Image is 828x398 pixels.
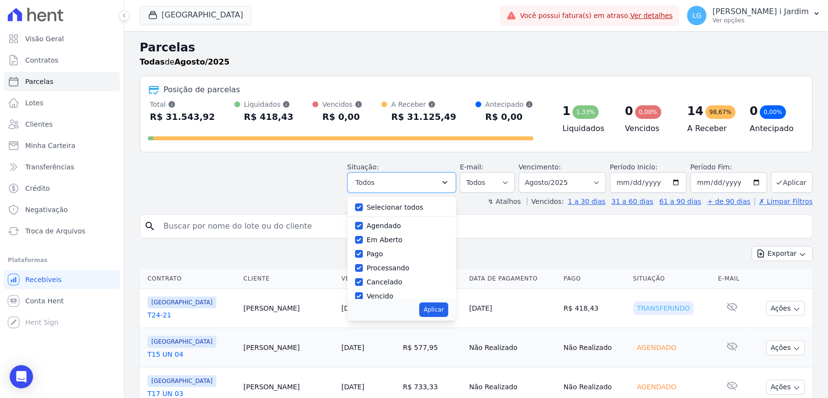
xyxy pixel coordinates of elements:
a: 61 a 90 dias [659,198,701,205]
span: Todos [356,177,374,188]
p: [PERSON_NAME] i Jardim [712,7,809,17]
a: Lotes [4,93,120,113]
button: Aplicar [771,172,812,193]
td: R$ 577,95 [399,328,465,367]
span: Clientes [25,119,52,129]
label: E-mail: [460,163,484,171]
span: Parcelas [25,77,53,86]
span: Negativação [25,205,68,215]
button: Todos [347,172,456,193]
label: Vencimento: [519,163,561,171]
div: 0,00% [760,105,786,119]
a: + de 90 dias [707,198,750,205]
a: T15 UN 04 [147,349,236,359]
div: Antecipado [485,99,533,109]
div: Transferindo [633,301,694,315]
a: [DATE] [341,383,364,391]
a: Crédito [4,179,120,198]
td: Não Realizado [465,328,560,367]
button: Aplicar [419,302,448,317]
a: ✗ Limpar Filtros [754,198,812,205]
div: R$ 418,43 [244,109,293,125]
label: Situação: [347,163,379,171]
div: R$ 31.543,92 [150,109,215,125]
span: Recebíveis [25,275,62,284]
td: [PERSON_NAME] [240,289,338,328]
td: Não Realizado [560,328,629,367]
a: Transferências [4,157,120,177]
label: Vencido [367,292,393,300]
span: Lotes [25,98,44,108]
th: Pago [560,269,629,289]
div: Liquidados [244,99,293,109]
label: Pago [367,250,383,258]
a: Negativação [4,200,120,219]
a: Troca de Arquivos [4,221,120,241]
h4: A Receber [687,123,734,134]
div: Open Intercom Messenger [10,365,33,388]
a: Recebíveis [4,270,120,289]
th: Data de Pagamento [465,269,560,289]
span: [GEOGRAPHIC_DATA] [147,297,216,308]
label: Processando [367,264,409,272]
div: 0,00% [635,105,661,119]
th: Contrato [140,269,240,289]
label: Vencidos: [527,198,564,205]
label: Selecionar todos [367,203,423,211]
label: Agendado [367,222,401,230]
label: Período Inicío: [610,163,657,171]
span: Minha Carteira [25,141,75,150]
a: Minha Carteira [4,136,120,155]
th: Cliente [240,269,338,289]
span: Visão Geral [25,34,64,44]
a: Contratos [4,50,120,70]
div: 0 [749,103,758,119]
div: R$ 0,00 [322,109,362,125]
a: Clientes [4,115,120,134]
button: Ações [766,340,805,355]
div: Total [150,99,215,109]
a: 1 a 30 dias [568,198,605,205]
div: R$ 31.125,49 [391,109,456,125]
div: Posição de parcelas [163,84,240,96]
span: Você possui fatura(s) em atraso. [520,11,673,21]
label: Período Fim: [690,162,767,172]
th: E-mail [714,269,750,289]
a: Parcelas [4,72,120,91]
strong: Todas [140,57,165,66]
th: Situação [629,269,714,289]
i: search [144,220,156,232]
button: Ações [766,380,805,395]
span: [GEOGRAPHIC_DATA] [147,336,216,348]
div: 14 [687,103,703,119]
div: A Receber [391,99,456,109]
label: Cancelado [367,278,402,286]
div: 0 [625,103,633,119]
a: [DATE] [341,304,364,312]
h2: Parcelas [140,39,812,56]
div: Plataformas [8,254,116,266]
div: Vencidos [322,99,362,109]
span: LG [692,12,701,19]
span: Contratos [25,55,58,65]
a: T24-21 [147,310,236,320]
span: Crédito [25,183,50,193]
td: R$ 418,43 [560,289,629,328]
input: Buscar por nome do lote ou do cliente [158,216,808,236]
span: Conta Hent [25,296,64,306]
td: [PERSON_NAME] [240,328,338,367]
label: Em Aberto [367,236,403,244]
label: ↯ Atalhos [487,198,520,205]
button: Ações [766,301,805,316]
span: Transferências [25,162,74,172]
h4: Vencidos [625,123,672,134]
p: de [140,56,229,68]
div: R$ 0,00 [485,109,533,125]
button: [GEOGRAPHIC_DATA] [140,6,251,24]
h4: Liquidados [562,123,609,134]
th: Vencimento [338,269,399,289]
button: LG [PERSON_NAME] i Jardim Ver opções [679,2,828,29]
strong: Agosto/2025 [175,57,229,66]
a: [DATE] [341,344,364,351]
a: 31 a 60 dias [611,198,653,205]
